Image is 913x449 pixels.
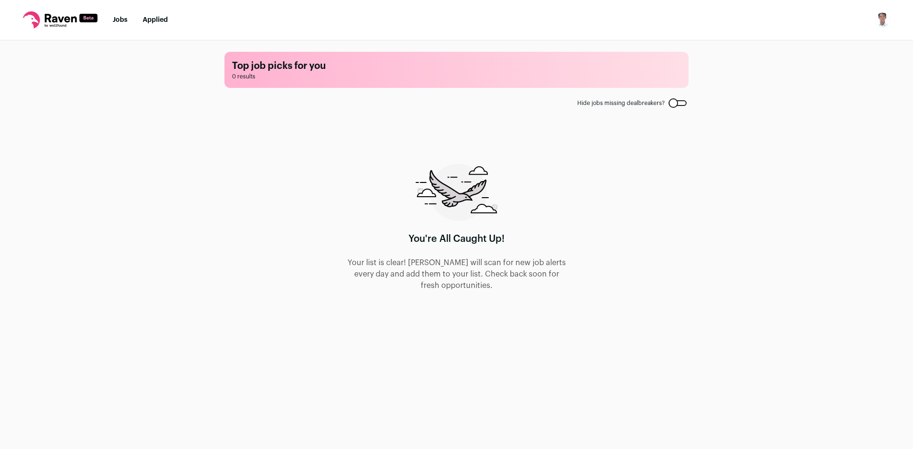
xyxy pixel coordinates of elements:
[232,59,681,73] h1: Top job picks for you
[416,164,497,221] img: raven-searching-graphic-988e480d85f2d7ca07d77cea61a0e572c166f105263382683f1c6e04060d3bee.png
[113,17,127,23] a: Jobs
[875,12,890,28] button: Open dropdown
[577,99,665,107] span: Hide jobs missing dealbreakers?
[346,257,567,291] p: Your list is clear! [PERSON_NAME] will scan for new job alerts every day and add them to your lis...
[408,232,505,246] h1: You're All Caught Up!
[143,17,168,23] a: Applied
[232,73,681,80] span: 0 results
[875,12,890,28] img: 19326103-medium_jpg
